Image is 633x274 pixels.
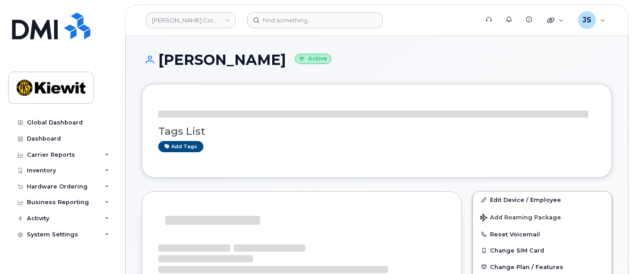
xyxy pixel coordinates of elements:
a: Add tags [158,141,203,152]
button: Change SIM Card [473,242,612,258]
a: Edit Device / Employee [473,192,612,208]
button: Add Roaming Package [473,208,612,226]
span: Change Plan / Features [490,263,563,270]
h3: Tags List [158,126,595,137]
button: Reset Voicemail [473,226,612,242]
h1: [PERSON_NAME] [142,52,612,68]
span: Add Roaming Package [480,214,561,223]
small: Active [295,54,331,64]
